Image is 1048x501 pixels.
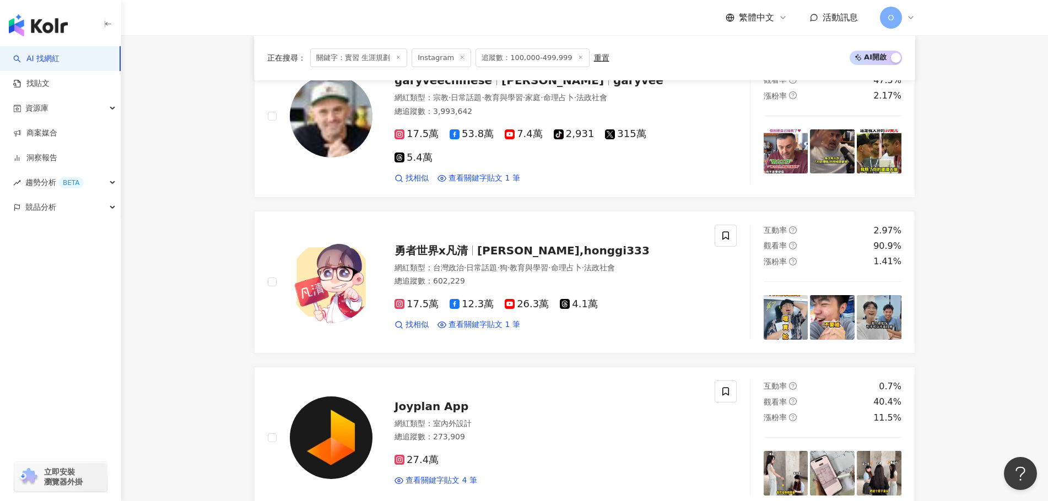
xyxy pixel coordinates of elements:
[13,78,50,89] a: 找貼文
[395,400,468,413] span: Joyplan App
[290,75,372,157] img: KOL Avatar
[13,179,21,187] span: rise
[857,129,901,174] img: post-image
[437,319,520,330] a: 查看關鍵字貼文 1 筆
[574,93,576,102] span: ·
[789,382,797,390] span: question-circle
[25,170,84,195] span: 趨勢分析
[395,263,701,274] div: 網紅類型 ：
[764,451,808,495] img: post-image
[505,128,543,140] span: 7.4萬
[541,93,543,102] span: ·
[584,263,615,272] span: 法政社會
[873,396,901,408] div: 40.4%
[764,226,787,235] span: 互動率
[764,397,787,406] span: 觀看率
[482,93,484,102] span: ·
[254,211,915,353] a: KOL Avatar勇者世界x凡清[PERSON_NAME],honggi333網紅類型：台灣政治·日常話題·狗·教育與學習·命理占卜·法政社會總追蹤數：602,22917.5萬12.3萬26....
[25,96,48,121] span: 資源庫
[406,475,477,486] span: 查看關鍵字貼文 4 筆
[464,263,466,272] span: ·
[873,225,901,237] div: 2.97%
[810,129,855,174] img: post-image
[433,263,464,272] span: 台灣政治
[873,412,901,424] div: 11.5%
[789,258,797,265] span: question-circle
[406,173,429,184] span: 找相似
[789,242,797,249] span: question-circle
[395,432,701,443] div: 總追蹤數 ： 273,909
[395,298,439,310] span: 17.5萬
[764,257,787,266] span: 漲粉率
[14,462,107,492] a: chrome extension立即安裝 瀏覽器外掛
[466,263,497,272] span: 日常話題
[764,129,808,174] img: post-image
[449,93,451,102] span: ·
[476,48,589,67] span: 追蹤數：100,000-499,999
[395,106,701,117] div: 總追蹤數 ： 3,993,642
[449,319,520,330] span: 查看關鍵字貼文 1 筆
[879,380,901,393] div: 0.7%
[254,35,915,198] a: KOL Avatar[PERSON_NAME]·維納[PERSON_NAME]garyveechinese[PERSON_NAME]garyvee網紅類型：宗教·日常話題·教育與學習·家庭·命理...
[594,53,609,62] div: 重置
[484,93,523,102] span: 教育與學習
[873,90,901,102] div: 2.17%
[290,241,372,323] img: KOL Avatar
[450,298,494,310] span: 12.3萬
[789,226,797,234] span: question-circle
[58,177,84,188] div: BETA
[543,93,574,102] span: 命理占卜
[395,454,439,466] span: 27.4萬
[13,53,60,64] a: searchAI 找網紅
[310,48,407,67] span: 關鍵字：實習 生涯規劃
[395,128,439,140] span: 17.5萬
[764,382,787,390] span: 互動率
[739,12,774,24] span: 繁體中文
[764,413,787,422] span: 漲粉率
[501,74,604,87] span: [PERSON_NAME]
[395,276,701,287] div: 總追蹤數 ： 602,229
[789,397,797,405] span: question-circle
[25,195,56,220] span: 競品分析
[764,241,787,250] span: 觀看率
[605,128,646,140] span: 315萬
[406,319,429,330] span: 找相似
[395,244,468,257] span: 勇者世界x凡清
[395,475,477,486] a: 查看關鍵字貼文 4 筆
[857,295,901,340] img: post-image
[764,295,808,340] img: post-image
[450,128,494,140] span: 53.8萬
[437,173,520,184] a: 查看關鍵字貼文 1 筆
[823,12,858,23] span: 活動訊息
[873,240,901,252] div: 90.9%
[395,152,433,164] span: 5.4萬
[433,93,449,102] span: 宗教
[810,451,855,495] img: post-image
[13,128,57,139] a: 商案媒合
[551,263,582,272] span: 命理占卜
[613,74,663,87] span: garyvee
[548,263,550,272] span: ·
[560,298,598,310] span: 4.1萬
[554,128,595,140] span: 2,931
[449,173,520,184] span: 查看關鍵字貼文 1 筆
[477,244,650,257] span: [PERSON_NAME],honggi333
[810,295,855,340] img: post-image
[497,263,499,272] span: ·
[395,418,701,429] div: 網紅類型 ：
[873,255,901,268] div: 1.41%
[13,153,57,164] a: 洞察報告
[507,263,510,272] span: ·
[395,74,492,87] span: garyveechinese
[267,53,306,62] span: 正在搜尋 ：
[582,263,584,272] span: ·
[764,91,787,100] span: 漲粉率
[789,413,797,421] span: question-circle
[505,298,549,310] span: 26.3萬
[395,319,429,330] a: 找相似
[44,467,83,487] span: 立即安裝 瀏覽器外掛
[888,12,894,24] span: O
[412,48,471,67] span: Instagram
[9,14,68,36] img: logo
[857,451,901,495] img: post-image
